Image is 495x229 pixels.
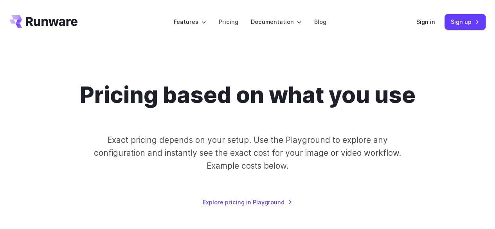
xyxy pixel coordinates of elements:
p: Exact pricing depends on your setup. Use the Playground to explore any configuration and instantl... [81,133,414,173]
h1: Pricing based on what you use [80,81,416,108]
a: Sign up [445,14,486,29]
a: Explore pricing in Playground [203,198,292,207]
label: Features [174,17,206,26]
a: Blog [314,17,326,26]
a: Go to / [9,15,77,28]
a: Pricing [219,17,238,26]
label: Documentation [251,17,302,26]
a: Sign in [416,17,435,26]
